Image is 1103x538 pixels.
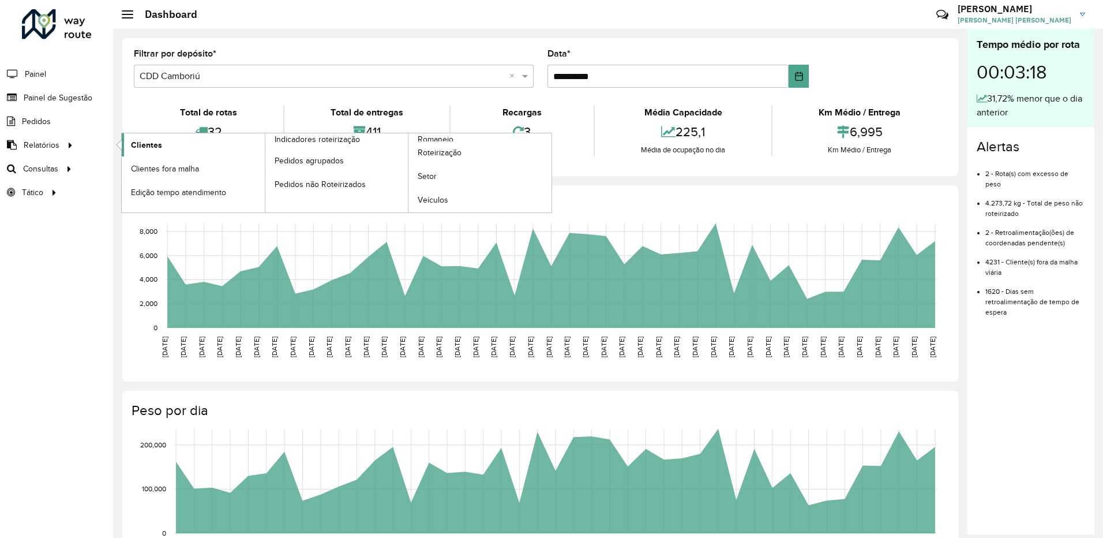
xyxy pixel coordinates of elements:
div: 6,995 [775,119,944,144]
a: Roteirização [408,141,551,165]
text: [DATE] [435,337,442,357]
text: [DATE] [216,337,223,357]
span: Romaneio [418,133,453,145]
h4: Alertas [977,139,1085,155]
a: Indicadores roteirização [122,133,408,212]
span: [PERSON_NAME] [PERSON_NAME] [958,15,1071,25]
span: Roteirização [418,147,462,159]
text: 6,000 [140,252,157,259]
a: Clientes fora malha [122,157,265,180]
h4: Peso por dia [132,402,947,419]
text: [DATE] [179,337,187,357]
div: 411 [287,119,447,144]
div: 225,1 [598,119,768,144]
span: Painel [25,68,46,80]
span: Painel de Sugestão [24,92,92,104]
div: 31,72% menor que o dia anterior [977,92,1085,119]
text: [DATE] [819,337,827,357]
text: [DATE] [782,337,790,357]
text: [DATE] [472,337,479,357]
a: Romaneio [265,133,552,212]
text: [DATE] [271,337,278,357]
li: 4231 - Cliente(s) fora da malha viária [985,248,1085,278]
span: Pedidos agrupados [275,155,344,167]
text: [DATE] [801,337,808,357]
a: Contato Rápido [930,2,955,27]
div: Km Médio / Entrega [775,106,944,119]
text: 200,000 [140,441,166,449]
span: Pedidos não Roteirizados [275,178,366,190]
span: Setor [418,170,437,182]
h3: [PERSON_NAME] [958,3,1071,14]
button: Choose Date [789,65,809,88]
span: Indicadores roteirização [275,133,360,145]
text: [DATE] [746,337,753,357]
text: [DATE] [655,337,662,357]
text: 4,000 [140,276,157,283]
li: 2 - Rota(s) com excesso de peso [985,160,1085,189]
text: [DATE] [618,337,625,357]
text: [DATE] [508,337,516,357]
label: Filtrar por depósito [134,47,216,61]
text: [DATE] [527,337,534,357]
text: [DATE] [253,337,260,357]
h2: Dashboard [133,8,197,21]
div: 00:03:18 [977,53,1085,92]
span: Relatórios [24,139,59,151]
a: Pedidos não Roteirizados [265,173,408,196]
text: [DATE] [673,337,680,357]
text: [DATE] [325,337,333,357]
text: [DATE] [892,337,899,357]
a: Edição tempo atendimento [122,181,265,204]
text: [DATE] [289,337,297,357]
text: [DATE] [581,337,589,357]
text: [DATE] [710,337,717,357]
text: 0 [153,324,157,331]
text: [DATE] [929,337,936,357]
a: Setor [408,165,551,188]
text: [DATE] [362,337,370,357]
div: Total de rotas [137,106,280,119]
text: 2,000 [140,300,157,307]
text: 100,000 [142,485,166,492]
span: Clear all [509,69,519,83]
text: [DATE] [490,337,497,357]
text: [DATE] [417,337,425,357]
text: [DATE] [453,337,461,357]
text: [DATE] [545,337,553,357]
text: [DATE] [727,337,735,357]
div: Recargas [453,106,591,119]
div: Média de ocupação no dia [598,144,768,156]
text: [DATE] [636,337,644,357]
text: [DATE] [856,337,863,357]
text: [DATE] [837,337,845,357]
text: [DATE] [344,337,351,357]
span: Pedidos [22,115,51,128]
text: [DATE] [234,337,242,357]
a: Clientes [122,133,265,156]
text: [DATE] [910,337,918,357]
label: Data [547,47,571,61]
span: Clientes [131,139,162,151]
text: [DATE] [380,337,388,357]
text: [DATE] [399,337,406,357]
text: 8,000 [140,227,157,235]
text: [DATE] [600,337,607,357]
span: Tático [22,186,43,199]
text: [DATE] [198,337,205,357]
span: Clientes fora malha [131,163,199,175]
text: [DATE] [691,337,699,357]
li: 4.273,72 kg - Total de peso não roteirizado [985,189,1085,219]
text: [DATE] [307,337,315,357]
text: [DATE] [161,337,168,357]
span: Edição tempo atendimento [131,186,226,199]
div: Média Capacidade [598,106,768,119]
span: Veículos [418,194,448,206]
text: [DATE] [563,337,571,357]
div: Total de entregas [287,106,447,119]
a: Pedidos agrupados [265,149,408,172]
div: Tempo médio por rota [977,37,1085,53]
text: [DATE] [874,337,881,357]
li: 1620 - Dias sem retroalimentação de tempo de espera [985,278,1085,317]
text: [DATE] [764,337,772,357]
